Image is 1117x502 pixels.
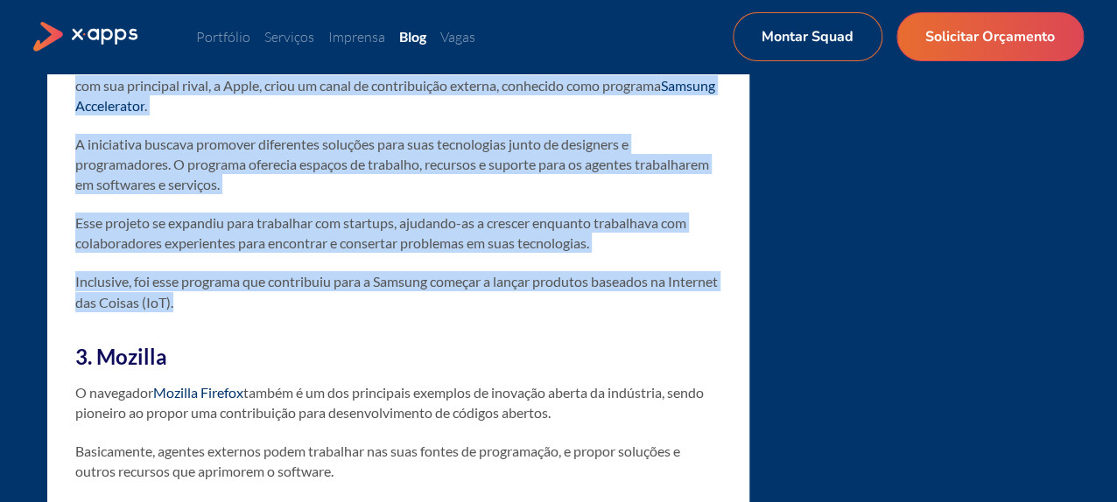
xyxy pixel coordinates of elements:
p: A iniciativa buscava promover diferentes soluções para suas tecnologias junto de designers e prog... [75,134,721,195]
a: Imprensa [328,28,385,45]
p: Outra empresa que faz parte da inovação aberta e exemplos promissores é a , que, para concorrer c... [75,54,721,115]
a: Solicitar Orçamento [896,12,1084,61]
a: Portfólio [196,28,250,45]
a: Serviços [264,28,314,45]
a: Mozilla Firefox [153,384,243,401]
a: Samsung Accelerator [75,77,715,114]
p: O navegador também é um dos principais exemplos de inovação aberta da indústria, sendo pioneiro a... [75,382,721,422]
p: Esse projeto se expandiu para trabalhar com startups, ajudando-as a crescer enquanto trabalhava c... [75,213,721,253]
p: Inclusive, foi esse programa que contribuiu para a Samsung começar a lançar produtos baseados na ... [75,271,721,311]
a: Montar Squad [733,12,882,61]
a: Blog [399,28,426,45]
a: Vagas [440,28,475,45]
p: Basicamente, agentes externos podem trabalhar nas suas fontes de programação, e propor soluções e... [75,441,721,481]
h3: 3. Mozilla [75,342,721,372]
